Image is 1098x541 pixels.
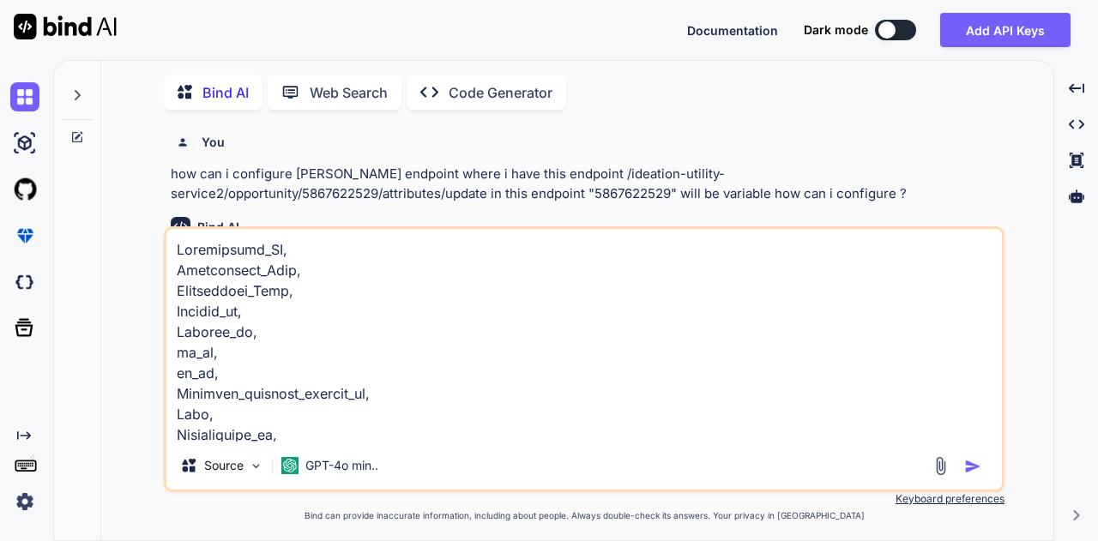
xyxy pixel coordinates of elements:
img: attachment [931,456,950,476]
span: Dark mode [804,21,868,39]
img: GPT-4o mini [281,457,299,474]
h6: You [202,134,225,151]
button: Add API Keys [940,13,1071,47]
img: settings [10,487,39,516]
img: githubLight [10,175,39,204]
p: Bind can provide inaccurate information, including about people. Always double-check its answers.... [164,509,1004,522]
h6: Bind AI [197,219,239,236]
p: how can i configure [PERSON_NAME] endpoint where i have this endpoint /ideation-utility-service2/... [171,165,1001,203]
img: ai-studio [10,129,39,158]
p: Code Generator [449,82,552,103]
img: Bind AI [14,14,117,39]
p: Bind AI [202,82,249,103]
img: darkCloudIdeIcon [10,267,39,297]
p: Source [204,457,244,474]
button: Documentation [687,21,778,39]
textarea: Loremipsumd_SI, Ametconsect_Adip, Elitseddoei_Temp, Incidid_ut, Laboree_do, ma_al, en_ad, Minimve... [166,229,1002,442]
p: Keyboard preferences [164,492,1004,506]
img: Pick Models [249,459,263,473]
img: icon [964,458,981,475]
span: Documentation [687,23,778,38]
p: GPT-4o min.. [305,457,378,474]
p: Web Search [310,82,388,103]
img: chat [10,82,39,111]
img: premium [10,221,39,250]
